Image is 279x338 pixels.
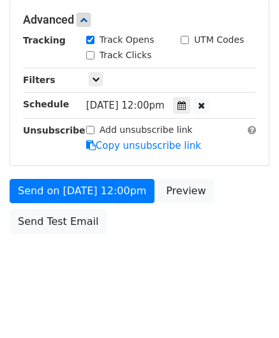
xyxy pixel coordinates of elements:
label: Add unsubscribe link [100,123,193,137]
label: Track Opens [100,33,155,47]
h5: Advanced [23,13,256,27]
strong: Unsubscribe [23,125,86,135]
strong: Tracking [23,35,66,45]
strong: Schedule [23,99,69,109]
a: Send Test Email [10,210,107,234]
a: Send on [DATE] 12:00pm [10,179,155,203]
span: [DATE] 12:00pm [86,100,165,111]
strong: Filters [23,75,56,85]
a: Preview [158,179,214,203]
a: Copy unsubscribe link [86,140,201,151]
label: Track Clicks [100,49,152,62]
label: UTM Codes [194,33,244,47]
